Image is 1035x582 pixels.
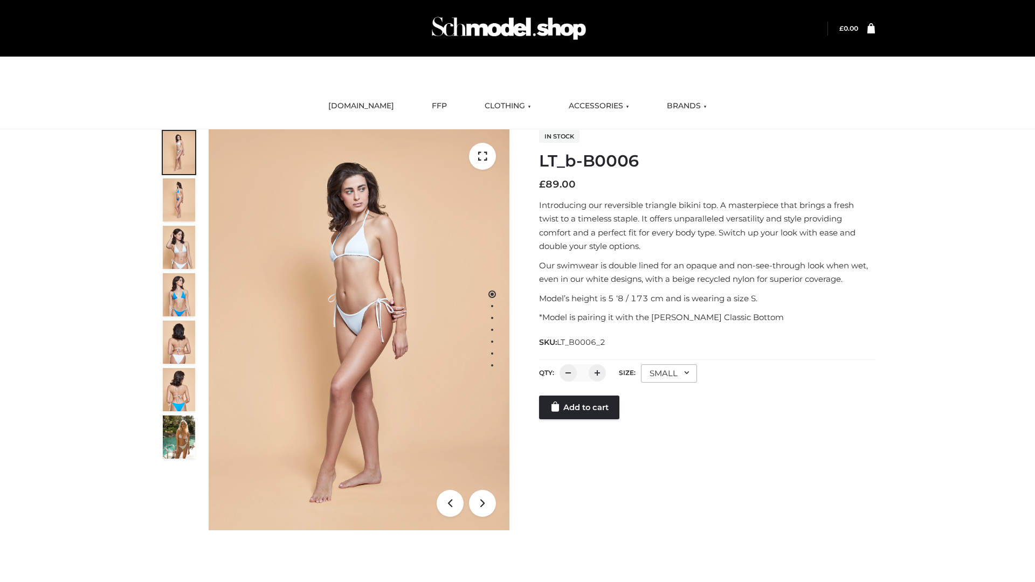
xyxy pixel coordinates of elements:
[539,259,875,286] p: Our swimwear is double lined for an opaque and non-see-through look when wet, even in our white d...
[424,94,455,118] a: FFP
[557,337,605,347] span: LT_B0006_2
[539,151,875,171] h1: LT_b-B0006
[163,321,195,364] img: ArielClassicBikiniTop_CloudNine_AzureSky_OW114ECO_7-scaled.jpg
[561,94,637,118] a: ACCESSORIES
[163,415,195,459] img: Arieltop_CloudNine_AzureSky2.jpg
[539,178,546,190] span: £
[163,226,195,269] img: ArielClassicBikiniTop_CloudNine_AzureSky_OW114ECO_3-scaled.jpg
[539,369,554,377] label: QTY:
[539,310,875,324] p: *Model is pairing it with the [PERSON_NAME] Classic Bottom
[539,198,875,253] p: Introducing our reversible triangle bikini top. A masterpiece that brings a fresh twist to a time...
[839,24,844,32] span: £
[839,24,858,32] bdi: 0.00
[539,178,576,190] bdi: 89.00
[839,24,858,32] a: £0.00
[539,292,875,306] p: Model’s height is 5 ‘8 / 173 cm and is wearing a size S.
[659,94,715,118] a: BRANDS
[619,369,636,377] label: Size:
[539,396,619,419] a: Add to cart
[163,273,195,316] img: ArielClassicBikiniTop_CloudNine_AzureSky_OW114ECO_4-scaled.jpg
[641,364,697,383] div: SMALL
[163,368,195,411] img: ArielClassicBikiniTop_CloudNine_AzureSky_OW114ECO_8-scaled.jpg
[163,178,195,221] img: ArielClassicBikiniTop_CloudNine_AzureSky_OW114ECO_2-scaled.jpg
[477,94,539,118] a: CLOTHING
[320,94,402,118] a: [DOMAIN_NAME]
[539,336,606,349] span: SKU:
[428,7,590,50] img: Schmodel Admin 964
[163,131,195,174] img: ArielClassicBikiniTop_CloudNine_AzureSky_OW114ECO_1-scaled.jpg
[209,129,509,530] img: LT_b-B0006
[539,130,579,143] span: In stock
